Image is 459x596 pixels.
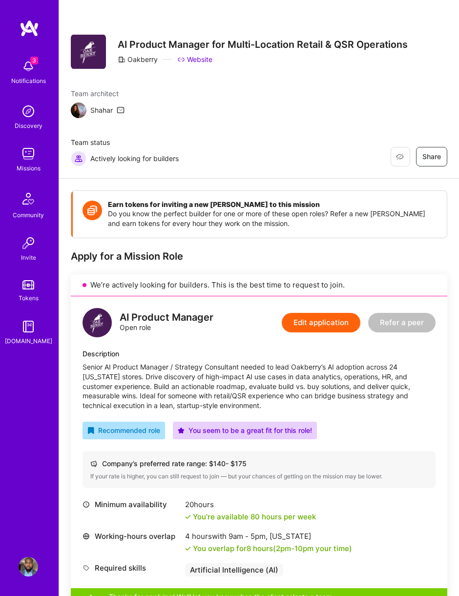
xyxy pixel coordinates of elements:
img: Team Architect [71,103,86,118]
div: Invite [21,253,36,263]
img: guide book [19,317,38,336]
i: icon PurpleStar [178,427,185,434]
img: bell [19,57,38,76]
div: You're available 80 hours per week [185,512,316,522]
div: Oakberry [118,55,158,64]
i: icon Tag [83,564,90,572]
i: icon Mail [117,106,125,114]
div: Recommended role [87,426,160,435]
span: 9am - 5pm , [227,532,270,541]
div: Working-hours overlap [83,532,180,541]
div: You overlap for 8 hours ( your time) [193,544,352,554]
h3: AI Product Manager for Multi-Location Retail & QSR Operations [118,39,408,51]
img: discovery [19,102,38,121]
span: 3 [30,57,38,64]
div: We’re actively looking for builders. This is the best time to request to join. [71,274,447,296]
div: AI Product Manager [120,313,213,323]
span: Share [422,152,441,162]
img: Company Logo [71,35,106,69]
div: Community [13,210,44,220]
img: teamwork [19,144,38,164]
img: Community [17,187,40,210]
div: Notifications [11,76,46,86]
i: icon World [83,533,90,540]
img: User Avatar [19,557,38,576]
span: Team status [71,138,179,147]
span: Team architect [71,89,125,99]
p: Do you know the perfect builder for one or more of these open roles? Refer a new [PERSON_NAME] an... [108,209,437,228]
i: icon Cash [90,460,97,467]
div: Tokens [19,293,39,303]
i: icon CompanyGray [118,56,125,63]
img: Invite [19,233,38,253]
div: Company’s preferred rate range: $ 140 - $ 175 [90,459,428,469]
span: Actively looking for builders [90,154,179,164]
img: tokens [22,280,34,289]
div: Description [83,349,436,359]
span: 2pm - 10pm [276,544,313,553]
div: Required skills [83,563,180,573]
div: Open role [120,313,213,332]
div: [DOMAIN_NAME] [5,336,52,346]
button: Share [416,147,447,166]
i: icon Clock [83,501,90,508]
div: 4 hours with [US_STATE] [185,532,352,541]
a: User Avatar [16,557,41,576]
div: You seem to be a great fit for this role! [178,426,312,435]
i: icon RecommendedBadge [87,427,94,434]
div: 20 hours [185,500,316,510]
div: Senior AI Product Manager / Strategy Consultant needed to lead Oakberry’s AI adoption across 24 [... [83,362,436,410]
div: If your rate is higher, you can still request to join — but your chances of getting on the missio... [90,473,428,480]
div: Discovery [15,121,42,131]
img: logo [83,308,112,337]
div: Apply for a Mission Role [71,250,447,263]
div: Minimum availability [83,500,180,510]
a: Website [177,55,212,64]
div: Artificial Intelligence (AI) [185,563,283,577]
button: Edit application [282,313,360,332]
img: logo [20,20,39,37]
i: icon Check [185,514,191,520]
i: icon EyeClosed [396,153,404,161]
img: Token icon [83,201,102,220]
img: Actively looking for builders [71,151,86,166]
div: Missions [17,164,41,173]
i: icon Check [185,546,191,552]
button: Refer a peer [368,313,436,332]
h4: Earn tokens for inviting a new [PERSON_NAME] to this mission [108,201,437,209]
div: Shahar [90,105,113,115]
